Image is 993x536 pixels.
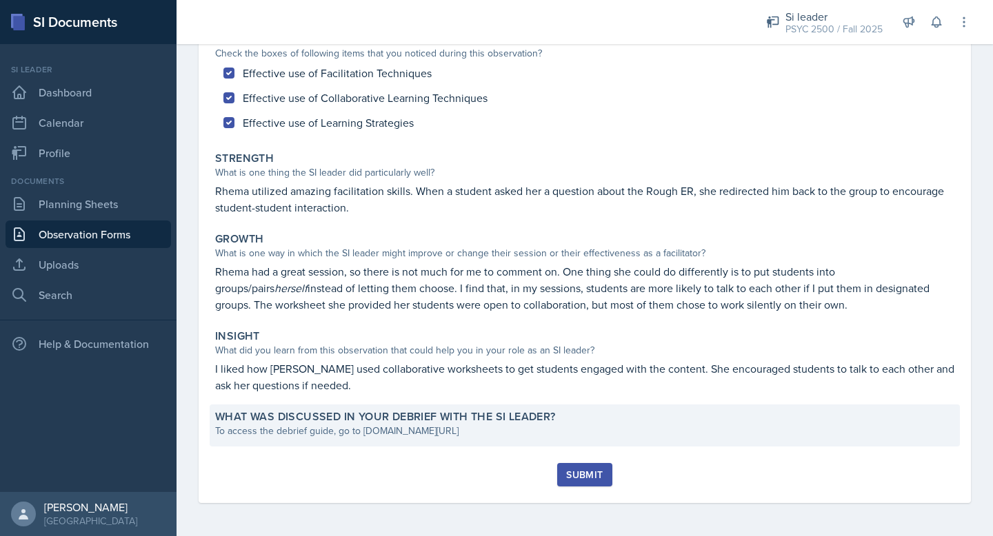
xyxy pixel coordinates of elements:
[566,469,603,480] div: Submit
[557,463,612,486] button: Submit
[215,263,954,313] p: Rhema had a great session, so there is not much for me to comment on. One thing she could do diff...
[6,330,171,358] div: Help & Documentation
[6,175,171,187] div: Documents
[215,246,954,260] div: What is one way in which the SI leader might improve or change their session or their effectivene...
[6,220,171,248] a: Observation Forms
[785,22,883,37] div: PSYC 2500 / Fall 2025
[215,424,954,438] div: To access the debrief guide, go to [DOMAIN_NAME][URL]
[6,281,171,309] a: Search
[215,46,954,61] div: Check the boxes of following items that you noticed during this observation?
[6,109,171,136] a: Calendar
[215,410,556,424] label: What was discussed in your debrief with the SI Leader?
[785,8,883,25] div: Si leader
[215,360,954,393] p: I liked how [PERSON_NAME] used collaborative worksheets to get students engaged with the content....
[215,183,954,216] p: Rhema utilized amazing facilitation skills. When a student asked her a question about the Rough E...
[6,190,171,218] a: Planning Sheets
[44,500,137,514] div: [PERSON_NAME]
[6,251,171,278] a: Uploads
[215,232,263,246] label: Growth
[215,343,954,358] div: What did you learn from this observation that could help you in your role as an SI leader?
[215,329,260,343] label: Insight
[215,165,954,180] div: What is one thing the SI leader did particularly well?
[44,514,137,528] div: [GEOGRAPHIC_DATA]
[274,280,308,296] em: herself
[6,63,171,76] div: Si leader
[215,152,274,165] label: Strength
[6,139,171,167] a: Profile
[6,79,171,106] a: Dashboard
